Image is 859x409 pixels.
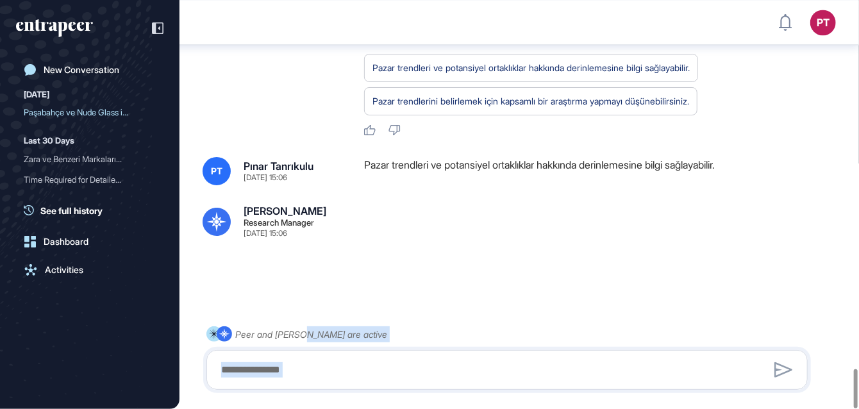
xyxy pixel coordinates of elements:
[24,87,49,102] div: [DATE]
[24,169,146,190] div: Time Required for Detaile...
[244,174,287,181] div: [DATE] 15:06
[16,58,163,81] a: New Conversation
[364,157,846,185] div: Pazar trendleri ve potansiyel ortaklıklar hakkında derinlemesine bilgi sağlayabilir.
[16,19,93,37] div: entrapeer-logo
[45,265,83,275] div: Activities
[24,149,156,169] div: Zara ve Benzeri Markaların Online ve Offline Başarı Stratejileri
[24,102,146,122] div: Paşabahçe ve Nude Glass i...
[244,161,313,171] div: Pınar Tanrıkulu
[16,258,163,281] a: Activities
[372,60,690,76] div: Pazar trendleri ve potansiyel ortaklıklar hakkında derinlemesine bilgi sağlayabilir.
[44,65,119,75] div: New Conversation
[24,133,74,148] div: Last 30 Days
[24,149,146,169] div: Zara ve Benzeri Markaları...
[40,204,103,217] span: See full history
[235,326,387,342] div: Peer and [PERSON_NAME] are active
[44,237,88,247] div: Dashboard
[24,102,156,122] div: Paşabahçe ve Nude Glass için Yurtiçi ve Yurtdışında Online Satış Strateji ve Aksiyon Planı Gelişt...
[372,93,689,110] div: Pazar trendlerini belirlemek için kapsamlı bir araştırma yapmayı düşünebilirsiniz.
[16,230,163,253] a: Dashboard
[244,206,326,216] div: [PERSON_NAME]
[244,219,314,227] div: Research Manager
[810,10,836,35] button: PT
[24,169,156,190] div: Time Required for Detailed Website Search for E-Commerce Strategy
[211,166,222,176] span: PT
[244,230,287,237] div: [DATE] 15:06
[24,204,163,217] a: See full history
